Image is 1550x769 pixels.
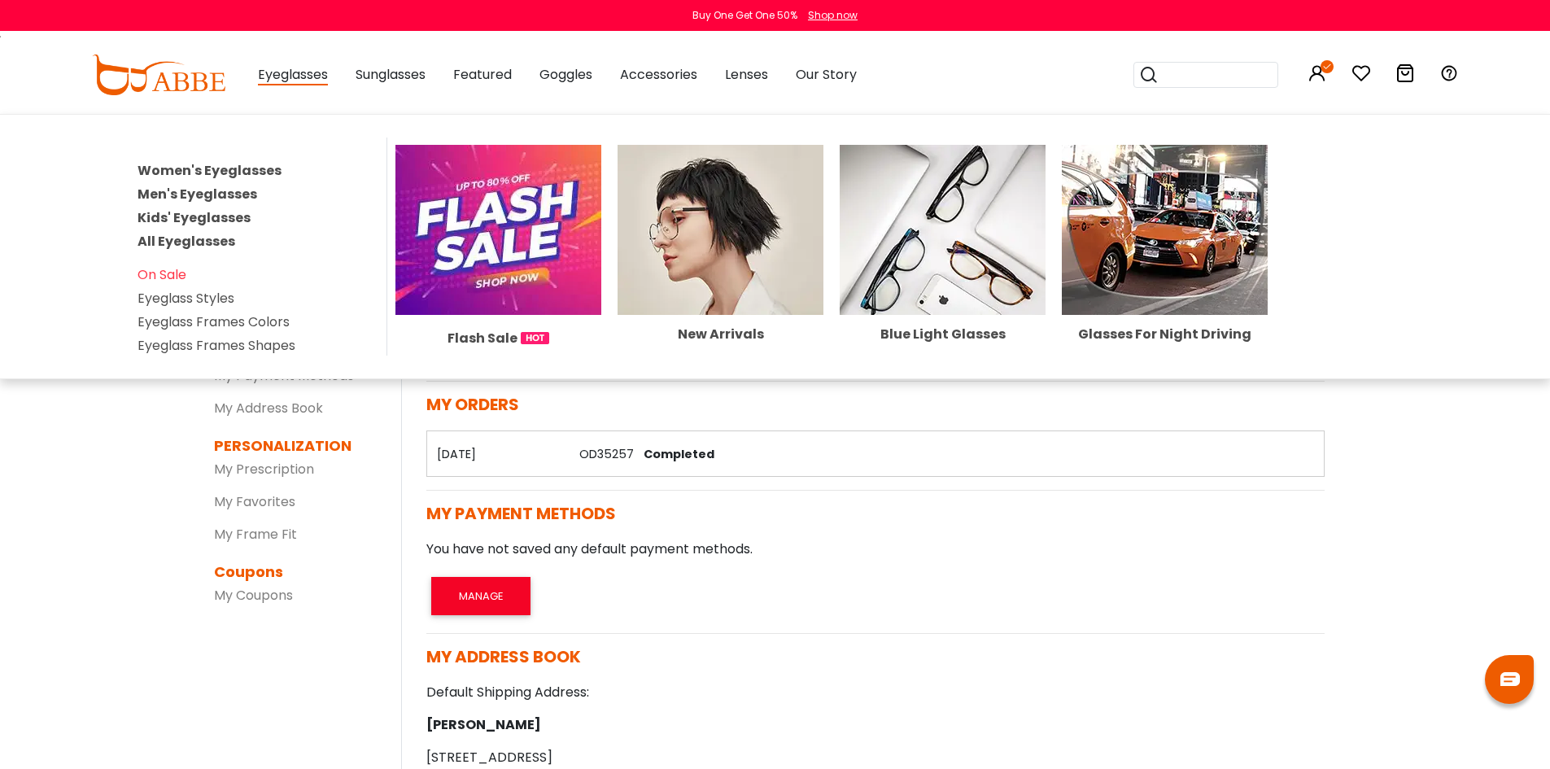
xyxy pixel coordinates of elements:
span: Our Story [796,65,857,84]
div: Buy One Get One 50% [692,8,797,23]
span: Accessories [620,65,697,84]
dt: PERSONALIZATION [214,435,377,457]
a: All Eyeglasses [138,232,235,251]
button: MANAGE [431,577,530,614]
a: Eyeglass Frames Shapes [138,336,295,355]
span: MY PAYMENT METHODS [426,502,616,525]
div: Shop now [808,8,858,23]
p: [STREET_ADDRESS] [426,748,1325,767]
a: Blue Light Glasses [840,220,1046,341]
a: Flash Sale [395,220,601,348]
div: New Arrivals [618,328,823,341]
span: Flash Sale [448,328,517,348]
div: Glasses For Night Driving [1062,328,1268,341]
img: chat [1500,672,1520,686]
img: New Arrivals [618,145,823,315]
a: Shop now [800,8,858,22]
a: Kids' Eyeglasses [138,208,251,227]
th: [DATE] [426,431,570,477]
img: Blue Light Glasses [840,145,1046,315]
img: Glasses For Night Driving [1062,145,1268,315]
a: On Sale [138,265,186,284]
a: My Prescription [214,460,314,478]
a: MANAGE [426,586,535,605]
a: My Coupons [214,586,293,605]
a: My Address Book [214,399,323,417]
a: My Frame Fit [214,525,297,544]
span: [PERSON_NAME] [426,715,541,734]
a: My Favorites [214,492,295,511]
img: Flash Sale [395,145,601,315]
a: Eyeglass Frames Colors [138,312,290,331]
span: Eyeglasses [258,65,328,85]
a: Eyeglass Styles [138,289,234,308]
a: OD35257 [579,446,634,462]
span: MY ORDERS [426,393,519,416]
span: Completed [637,446,714,462]
dt: Coupons [214,561,377,583]
strong: Default Shipping Address: [426,683,589,701]
a: Men's Eyeglasses [138,185,257,203]
img: 1724998894317IetNH.gif [521,332,549,344]
div: Blue Light Glasses [840,328,1046,341]
span: Featured [453,65,512,84]
p: You have not saved any default payment methods. [426,540,1325,559]
a: New Arrivals [618,220,823,341]
span: Lenses [725,65,768,84]
a: Women's Eyeglasses [138,161,282,180]
span: MY ADDRESS BOOK [426,645,581,668]
span: Sunglasses [356,65,426,84]
a: Glasses For Night Driving [1062,220,1268,341]
span: Goggles [539,65,592,84]
img: abbeglasses.com [92,55,225,95]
